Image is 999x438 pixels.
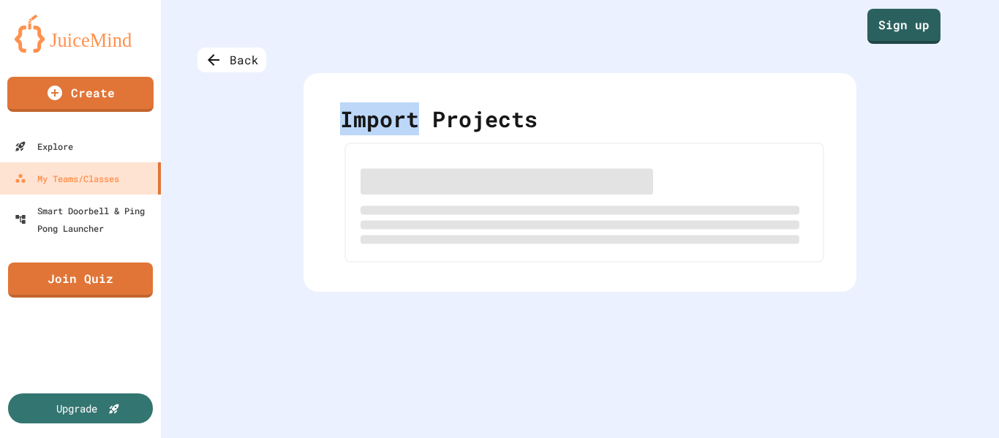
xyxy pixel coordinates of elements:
[8,263,153,298] a: Join Quiz
[15,202,155,237] div: Smart Doorbell & Ping Pong Launcher
[15,170,119,187] div: My Teams/Classes
[197,48,266,72] div: Back
[867,9,940,44] a: Sign up
[15,137,73,155] div: Explore
[15,15,146,53] img: logo-orange.svg
[340,102,820,143] div: Import Projects
[7,77,154,112] a: Create
[56,401,97,416] div: Upgrade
